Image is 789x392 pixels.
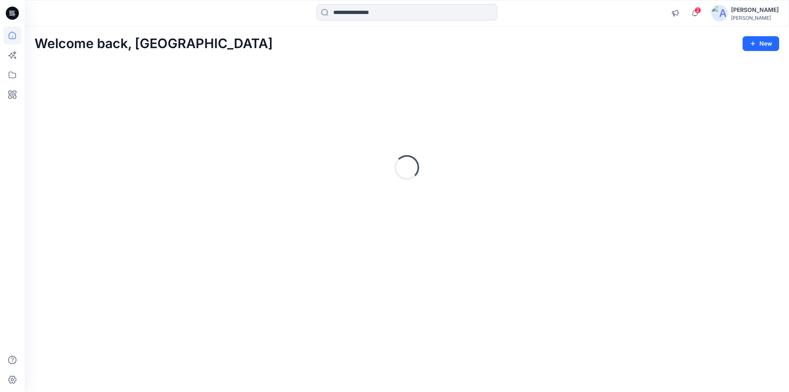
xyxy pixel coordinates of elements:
[694,7,701,14] span: 2
[711,5,728,21] img: avatar
[731,5,779,15] div: [PERSON_NAME]
[743,36,779,51] button: New
[35,36,273,51] h2: Welcome back, [GEOGRAPHIC_DATA]
[731,15,779,21] div: [PERSON_NAME]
